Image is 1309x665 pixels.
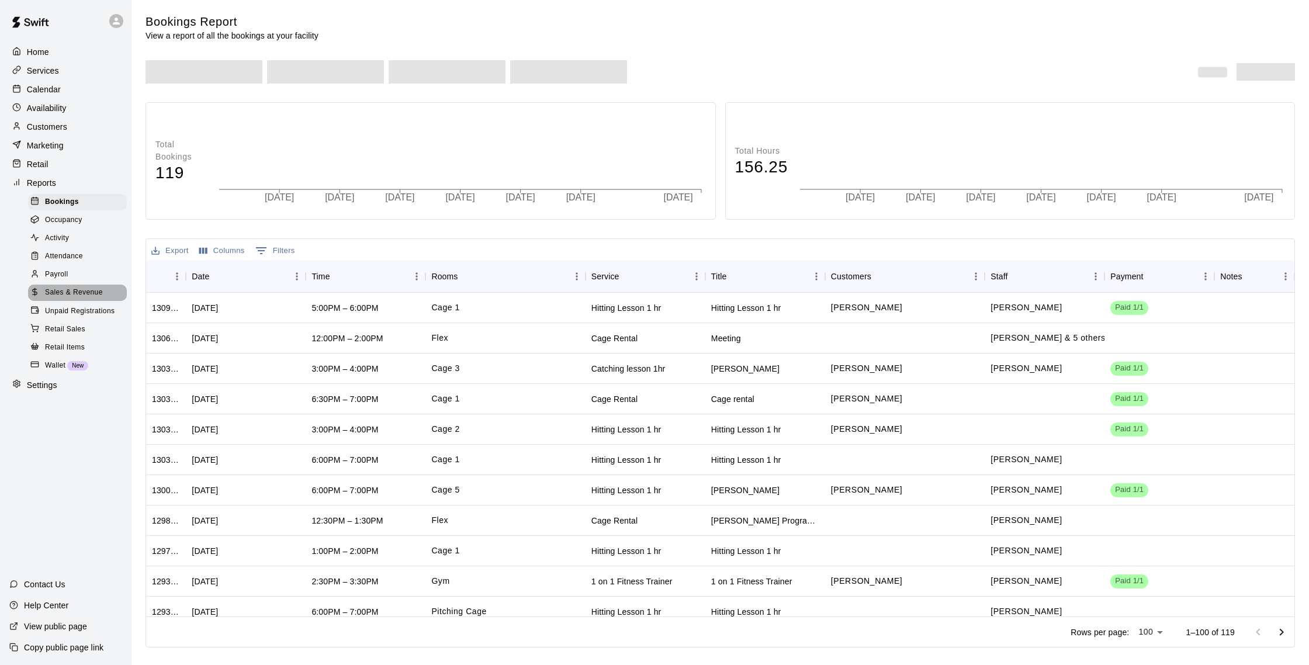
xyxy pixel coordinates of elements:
[27,177,56,189] p: Reports
[591,576,673,587] div: 1 on 1 Fitness Trainer
[906,192,935,202] tspan: [DATE]
[28,303,127,320] div: Unpaid Registrations
[168,268,186,285] button: Menu
[591,515,638,527] div: Cage Rental
[425,260,585,293] div: Rooms
[28,266,127,283] div: Payroll
[9,137,122,154] a: Marketing
[288,268,306,285] button: Menu
[1110,393,1148,404] span: Paid 1/1
[28,302,131,320] a: Unpaid Registrations
[1134,624,1167,640] div: 100
[28,320,131,338] a: Retail Sales
[567,193,596,203] tspan: [DATE]
[711,424,781,435] div: Hitting Lesson 1 hr
[28,340,127,356] div: Retail Items
[431,484,460,496] p: Cage 5
[1110,424,1148,435] span: Paid 1/1
[9,43,122,61] a: Home
[28,356,131,375] a: WalletNew
[27,158,49,170] p: Retail
[991,260,1007,293] div: Staff
[27,121,67,133] p: Customers
[431,260,458,293] div: Rooms
[45,342,85,354] span: Retail Items
[846,192,875,202] tspan: [DATE]
[28,230,127,247] div: Activity
[152,393,180,405] div: 1303808
[152,424,180,435] div: 1303441
[152,268,168,285] button: Sort
[265,193,294,203] tspan: [DATE]
[27,65,59,77] p: Services
[152,302,180,314] div: 1309059
[192,332,218,344] div: Fri, Aug 15, 2025
[591,260,619,293] div: Service
[591,545,662,557] div: Hitting Lesson 1 hr
[431,393,460,405] p: Cage 1
[24,579,65,590] p: Contact Us
[727,268,743,285] button: Sort
[192,454,218,466] div: Thu, Aug 14, 2025
[146,14,318,30] h5: Bookings Report
[28,284,131,302] a: Sales & Revenue
[735,145,788,157] p: Total Hours
[619,268,636,285] button: Sort
[311,332,383,344] div: 12:00PM – 2:00PM
[186,260,306,293] div: Date
[825,260,985,293] div: Customers
[192,424,218,435] div: Thu, Aug 14, 2025
[45,196,79,208] span: Bookings
[991,302,1062,314] p: Joe Ferro
[146,30,318,41] p: View a report of all the bookings at your facility
[705,260,825,293] div: Title
[45,287,103,299] span: Sales & Revenue
[991,605,1062,618] p: Joe Ferro
[431,423,460,435] p: Cage 2
[1071,626,1129,638] p: Rows per page:
[1110,484,1148,496] span: Paid 1/1
[431,453,460,466] p: Cage 1
[711,332,741,344] div: Meeting
[252,241,298,260] button: Show filters
[431,514,448,527] p: Flex
[27,46,49,58] p: Home
[991,362,1062,375] p: Eddy Milian
[45,233,69,244] span: Activity
[27,102,67,114] p: Availability
[1008,268,1024,285] button: Sort
[152,545,180,557] div: 1297106
[28,248,127,265] div: Attendance
[9,81,122,98] div: Calendar
[871,268,888,285] button: Sort
[311,515,383,527] div: 12:30PM – 1:30PM
[711,260,727,293] div: Title
[1110,260,1143,293] div: Payment
[591,363,666,375] div: Catching lesson 1hr
[152,454,180,466] div: 1303301
[306,260,425,293] div: Time
[386,193,415,203] tspan: [DATE]
[67,362,88,369] span: New
[591,332,638,344] div: Cage Rental
[991,332,1113,344] p: Shaun Garceau, Joe Ferro, Robert Andino, Mike Livoti, Bucket Bucket, Nate Betances
[431,575,449,587] p: Gym
[458,268,475,285] button: Sort
[311,424,378,435] div: 3:00PM – 4:00PM
[831,575,902,587] p: Tim Bruce
[192,545,218,557] div: Thu, Aug 14, 2025
[9,155,122,173] div: Retail
[155,138,207,163] p: Total Bookings
[9,376,122,394] div: Settings
[28,211,131,229] a: Occupancy
[28,338,131,356] a: Retail Items
[568,268,586,285] button: Menu
[9,62,122,79] div: Services
[9,118,122,136] div: Customers
[146,260,186,293] div: ID
[1087,192,1116,202] tspan: [DATE]
[1026,192,1055,202] tspan: [DATE]
[991,453,1062,466] p: Joe Ferro
[1242,268,1259,285] button: Sort
[148,242,192,260] button: Export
